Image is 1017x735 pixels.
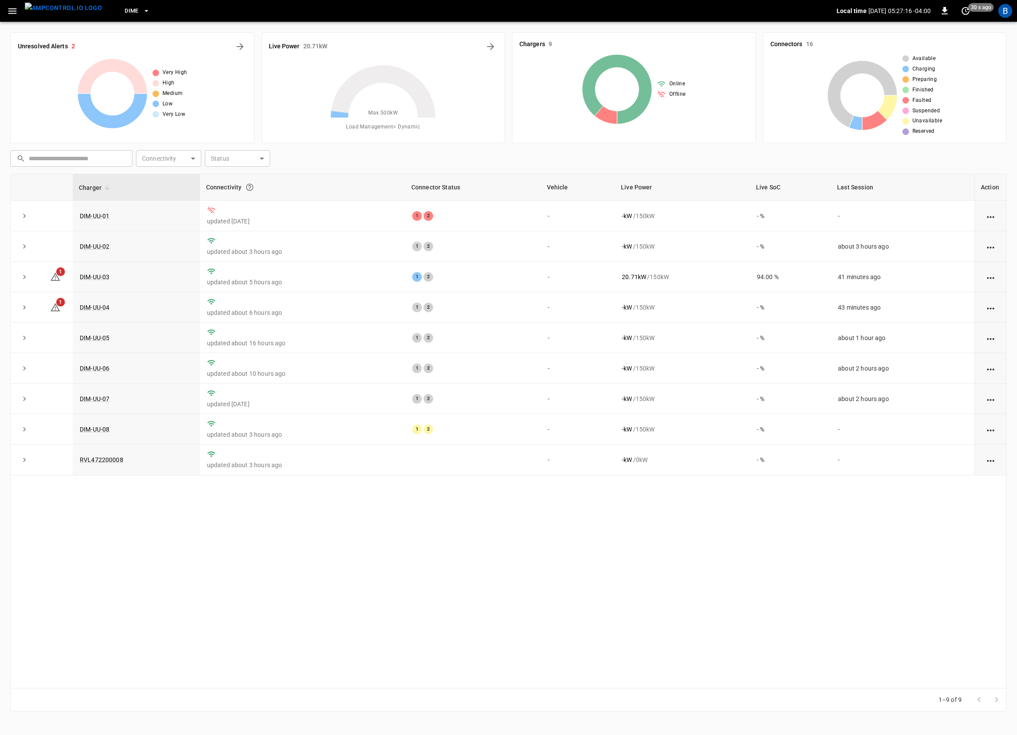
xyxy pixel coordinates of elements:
[985,394,996,403] div: action cell options
[56,267,65,276] span: 1
[18,392,31,405] button: expand row
[615,174,750,201] th: Live Power
[750,262,831,292] td: 94.00 %
[831,262,974,292] td: 41 minutes ago
[541,292,615,323] td: -
[985,425,996,434] div: action cell options
[622,455,632,464] p: - kW
[207,278,398,287] p: updated about 5 hours ago
[424,364,433,373] div: 2
[985,273,996,281] div: action cell options
[80,212,109,219] a: DIM-UU-01
[985,364,996,373] div: action cell options
[56,298,65,307] span: 1
[912,75,937,84] span: Preparing
[484,40,498,54] button: Energy Overview
[80,426,109,433] a: DIM-UU-08
[912,96,932,105] span: Faulted
[242,179,258,195] button: Connection between the charger and our software.
[985,242,996,251] div: action cell options
[541,174,615,201] th: Vehicle
[750,414,831,445] td: - %
[206,179,399,195] div: Connectivity
[233,40,247,54] button: All Alerts
[622,364,743,373] div: / 150 kW
[622,303,743,312] div: / 150 kW
[622,394,632,403] p: - kW
[424,425,433,434] div: 2
[80,304,109,311] a: DIM-UU-04
[303,42,328,51] h6: 20.71 kW
[80,456,123,463] a: RVL472200008
[837,7,867,15] p: Local time
[541,262,615,292] td: -
[541,414,615,445] td: -
[424,394,433,404] div: 2
[412,303,422,312] div: 1
[806,40,813,49] h6: 16
[669,80,685,88] span: Online
[80,334,109,341] a: DIM-UU-05
[207,247,398,256] p: updated about 3 hours ago
[207,400,398,408] p: updated [DATE]
[18,423,31,436] button: expand row
[985,212,996,220] div: action cell options
[868,7,931,15] p: [DATE] 05:27:16 -04:00
[541,384,615,414] td: -
[541,201,615,231] td: -
[939,695,962,704] p: 1–9 of 9
[831,445,974,475] td: -
[25,3,102,13] img: ampcontrol.io logo
[622,212,632,220] p: - kW
[412,211,422,221] div: 1
[912,127,935,136] span: Reserved
[207,430,398,439] p: updated about 3 hours ago
[80,365,109,372] a: DIM-UU-06
[163,89,183,98] span: Medium
[750,445,831,475] td: - %
[18,301,31,314] button: expand row
[18,331,31,344] button: expand row
[831,323,974,353] td: about 1 hour ago
[412,364,422,373] div: 1
[985,455,996,464] div: action cell options
[424,303,433,312] div: 2
[541,353,615,384] td: -
[50,273,61,280] a: 1
[831,353,974,384] td: about 2 hours ago
[622,455,743,464] div: / 0 kW
[412,242,422,251] div: 1
[750,384,831,414] td: - %
[50,303,61,310] a: 1
[207,217,398,226] p: updated [DATE]
[985,334,996,342] div: action cell options
[622,364,632,373] p: - kW
[622,273,646,281] p: 20.71 kW
[831,414,974,445] td: -
[912,54,936,63] span: Available
[80,395,109,402] a: DIM-UU-07
[750,201,831,231] td: - %
[622,334,743,342] div: / 150 kW
[163,110,185,119] span: Very Low
[163,79,175,88] span: High
[207,308,398,317] p: updated about 6 hours ago
[18,453,31,466] button: expand row
[18,270,31,283] button: expand row
[79,182,113,193] span: Charger
[346,123,420,131] span: Load Management = Dynamic
[750,174,831,201] th: Live SoC
[412,272,422,282] div: 1
[974,174,1006,201] th: Action
[207,339,398,347] p: updated about 16 hours ago
[831,292,974,323] td: 43 minutes ago
[80,273,109,280] a: DIM-UU-03
[80,243,109,250] a: DIM-UU-02
[163,100,173,108] span: Low
[163,68,187,77] span: Very High
[985,303,996,312] div: action cell options
[912,107,940,115] span: Suspended
[412,425,422,434] div: 1
[622,425,632,434] p: - kW
[18,362,31,375] button: expand row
